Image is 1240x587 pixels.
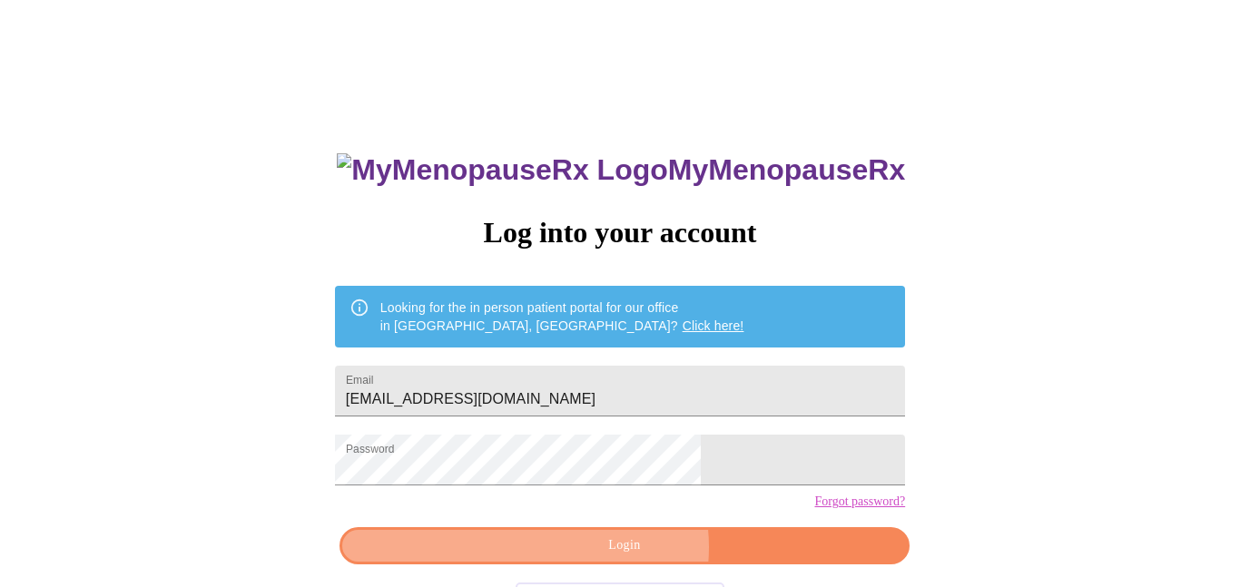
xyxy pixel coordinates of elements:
[340,527,910,564] button: Login
[337,153,667,187] img: MyMenopauseRx Logo
[337,153,905,187] h3: MyMenopauseRx
[335,216,905,249] h3: Log into your account
[360,534,889,557] span: Login
[380,291,744,342] div: Looking for the in person patient portal for our office in [GEOGRAPHIC_DATA], [GEOGRAPHIC_DATA]?
[683,318,744,333] a: Click here!
[814,494,905,509] a: Forgot password?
